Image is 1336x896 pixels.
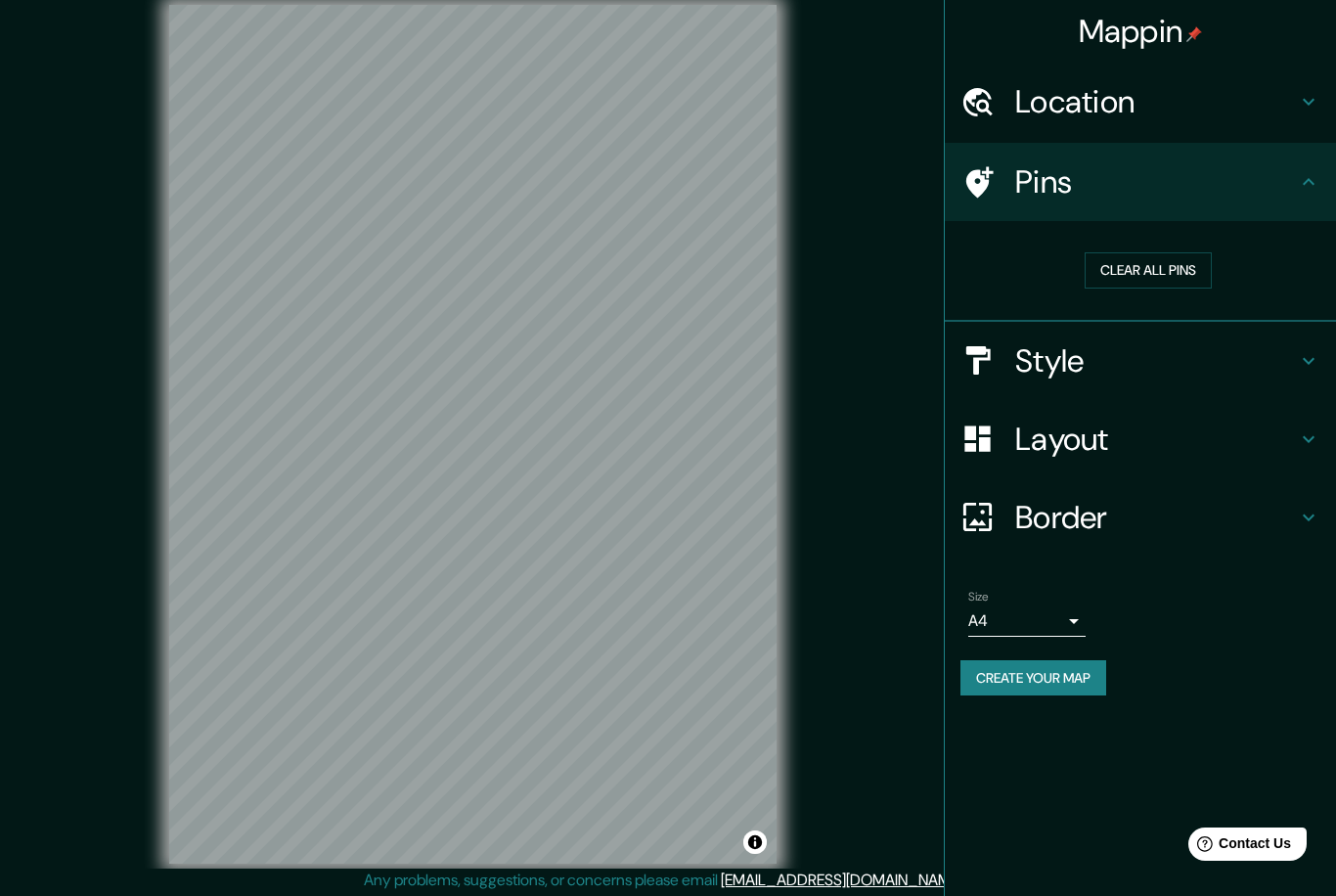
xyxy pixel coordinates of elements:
[743,830,767,854] button: Toggle attribution
[968,588,989,605] label: Size
[1079,12,1203,51] h4: Mappin
[945,478,1336,557] div: Border
[960,660,1106,696] button: Create your map
[1162,820,1314,874] iframe: Help widget launcher
[1186,26,1202,42] img: pin-icon.png
[1015,82,1297,121] h4: Location
[945,400,1336,478] div: Layout
[945,322,1336,400] div: Style
[364,869,965,892] p: Any problems, suggestions, or concerns please email .
[1015,162,1297,202] h4: Pins
[945,143,1336,221] div: Pins
[968,605,1086,637] div: A4
[1015,341,1297,381] h4: Style
[945,63,1336,141] div: Location
[1015,498,1297,537] h4: Border
[1015,420,1297,459] h4: Layout
[169,5,777,864] canvas: Map
[721,870,962,890] a: [EMAIL_ADDRESS][DOMAIN_NAME]
[1085,252,1212,289] button: Clear all pins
